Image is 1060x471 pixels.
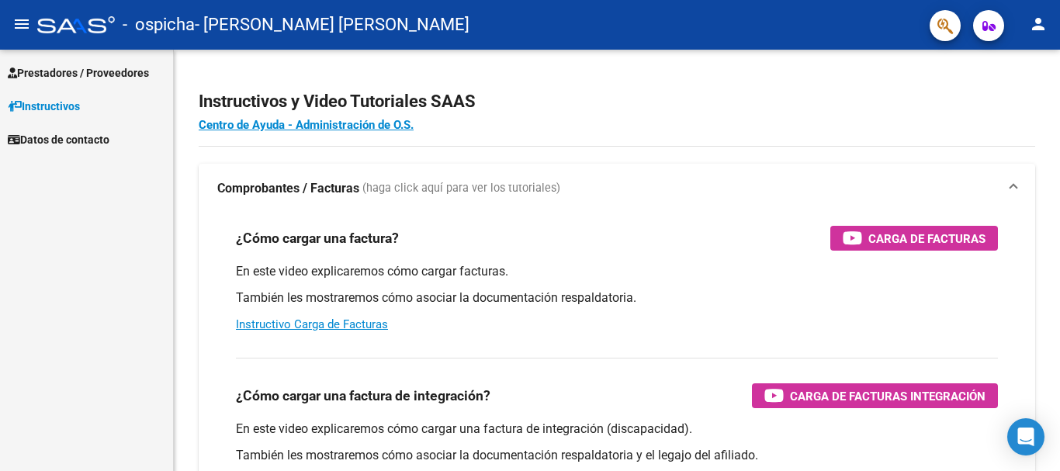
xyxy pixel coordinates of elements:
h3: ¿Cómo cargar una factura de integración? [236,385,490,407]
mat-expansion-panel-header: Comprobantes / Facturas (haga click aquí para ver los tutoriales) [199,164,1035,213]
span: Datos de contacto [8,131,109,148]
span: Carga de Facturas [868,229,986,248]
div: Open Intercom Messenger [1007,418,1044,455]
mat-icon: person [1029,15,1048,33]
p: En este video explicaremos cómo cargar una factura de integración (discapacidad). [236,421,998,438]
p: También les mostraremos cómo asociar la documentación respaldatoria y el legajo del afiliado. [236,447,998,464]
span: Instructivos [8,98,80,115]
strong: Comprobantes / Facturas [217,180,359,197]
span: - [PERSON_NAME] [PERSON_NAME] [195,8,469,42]
span: Prestadores / Proveedores [8,64,149,81]
h3: ¿Cómo cargar una factura? [236,227,399,249]
span: (haga click aquí para ver los tutoriales) [362,180,560,197]
mat-icon: menu [12,15,31,33]
span: - ospicha [123,8,195,42]
p: También les mostraremos cómo asociar la documentación respaldatoria. [236,289,998,306]
a: Instructivo Carga de Facturas [236,317,388,331]
span: Carga de Facturas Integración [790,386,986,406]
a: Centro de Ayuda - Administración de O.S. [199,118,414,132]
button: Carga de Facturas Integración [752,383,998,408]
button: Carga de Facturas [830,226,998,251]
p: En este video explicaremos cómo cargar facturas. [236,263,998,280]
h2: Instructivos y Video Tutoriales SAAS [199,87,1035,116]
